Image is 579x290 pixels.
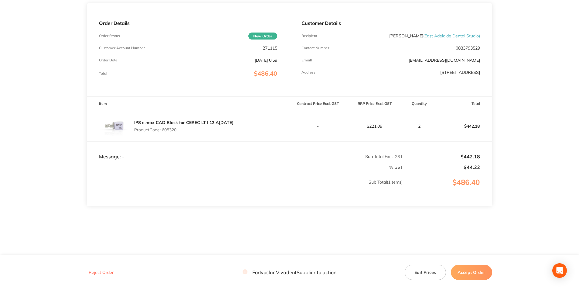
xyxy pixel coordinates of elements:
button: Edit Prices [405,265,446,280]
p: Customer Account Number [99,46,145,50]
p: $486.40 [403,178,492,199]
p: Emaill [301,58,312,62]
p: % GST [87,165,403,170]
img: NG5wdXI0ZQ [99,111,129,141]
p: $44.22 [403,164,480,170]
td: Message: - [87,141,289,160]
p: [DATE] 0:59 [255,58,277,63]
p: - [290,124,346,129]
p: 0883793529 [456,46,480,50]
th: Item [87,97,289,111]
a: IPS e.max CAD Block for CEREC LT I 12 A[DATE] [134,120,233,125]
span: $486.40 [254,70,277,77]
button: Accept Order [451,265,492,280]
p: Sub Total ( 1 Items) [87,180,403,197]
p: Address [301,70,315,74]
p: Order Status [99,34,120,38]
p: Order Details [99,20,277,26]
th: Total [435,97,492,111]
p: Sub Total Excl. GST [290,154,403,159]
th: Contract Price Excl. GST [289,97,346,111]
p: 2 [403,124,435,129]
p: Customer Details [301,20,480,26]
div: Open Intercom Messenger [552,263,567,278]
p: [STREET_ADDRESS] [440,70,480,75]
p: $221.09 [346,124,403,129]
th: Quantity [403,97,435,111]
p: Order Date [99,58,118,62]
button: Reject Order [87,270,115,275]
p: For Ivoclar Vivadent Supplier to action [243,269,336,275]
p: 271115 [263,46,277,50]
p: Recipient [301,34,317,38]
span: ( East Adelaide Dental Studio ) [423,33,480,39]
p: $442.18 [436,119,492,133]
p: Total [99,71,107,76]
th: RRP Price Excl. GST [346,97,403,111]
a: [EMAIL_ADDRESS][DOMAIN_NAME] [409,57,480,63]
p: Contact Number [301,46,329,50]
p: Product Code: 605320 [134,127,233,132]
span: New Order [248,33,277,40]
p: [PERSON_NAME] [389,33,480,38]
p: $442.18 [403,154,480,159]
